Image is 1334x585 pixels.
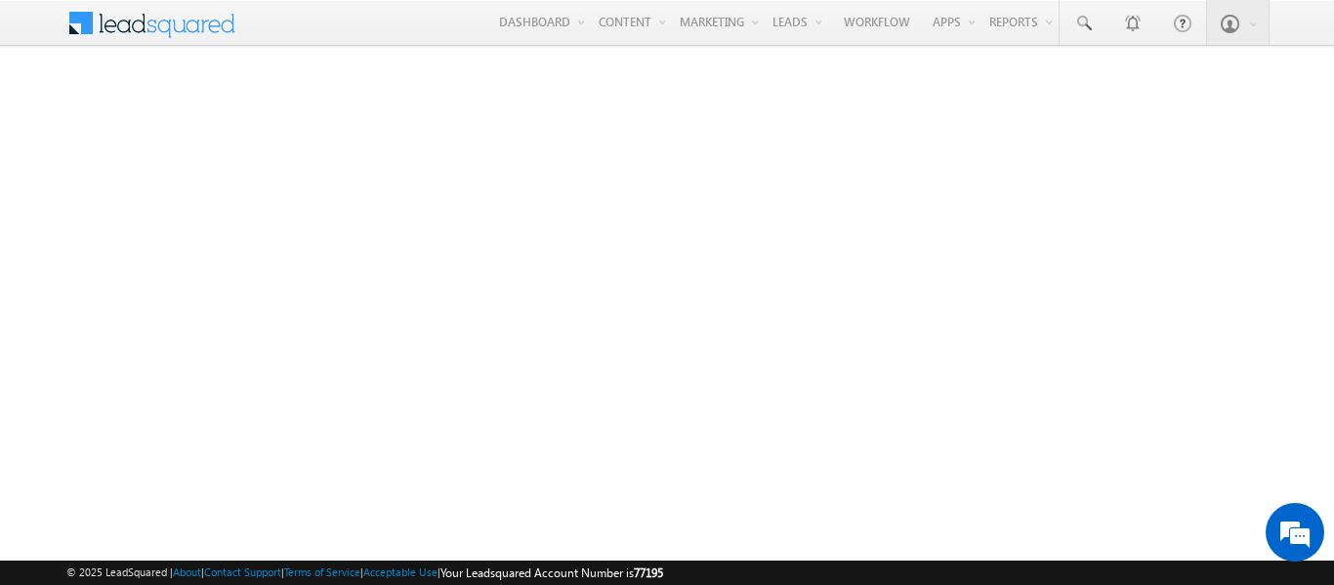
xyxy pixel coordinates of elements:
span: 77195 [634,565,663,580]
a: Acceptable Use [363,565,438,578]
span: © 2025 LeadSquared | | | | | [66,564,663,582]
span: Your Leadsquared Account Number is [440,565,663,580]
a: Contact Support [204,565,281,578]
a: About [173,565,201,578]
a: Terms of Service [284,565,360,578]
